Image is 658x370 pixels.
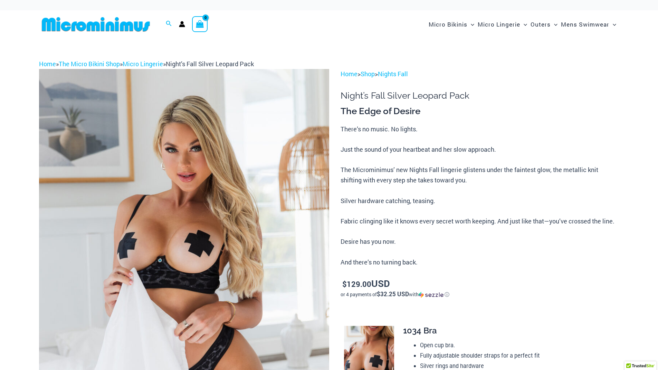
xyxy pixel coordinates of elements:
span: » » » [39,60,254,68]
span: Micro Lingerie [478,16,520,33]
a: View Shopping Cart, empty [192,16,208,32]
nav: Site Navigation [426,13,619,36]
img: MM SHOP LOGO FLAT [39,17,153,32]
a: Search icon link [166,20,172,29]
span: Menu Toggle [609,16,616,33]
p: USD [341,278,619,289]
a: The Micro Bikini Shop [59,60,120,68]
p: There’s no music. No lights. Just the sound of your heartbeat and her slow approach. The Micromin... [341,124,619,268]
span: Micro Bikinis [429,16,467,33]
span: 1034 Bra [403,326,437,336]
p: > > [341,69,619,79]
li: Fully adjustable shoulder straps for a perfect fit [420,350,613,361]
a: Account icon link [179,21,185,27]
span: Mens Swimwear [561,16,609,33]
span: Night’s Fall Silver Leopard Pack [166,60,254,68]
span: Outers [531,16,551,33]
span: Menu Toggle [551,16,557,33]
a: Home [39,60,56,68]
span: $ [342,279,347,289]
a: Nights Fall [378,70,408,78]
a: OutersMenu ToggleMenu Toggle [529,14,559,35]
div: or 4 payments of$32.25 USDwithSezzle Click to learn more about Sezzle [341,291,619,298]
span: Menu Toggle [467,16,474,33]
bdi: 129.00 [342,279,371,289]
img: Sezzle [419,292,444,298]
a: Mens SwimwearMenu ToggleMenu Toggle [559,14,618,35]
a: Home [341,70,357,78]
a: Micro Lingerie [123,60,163,68]
li: Open cup bra. [420,340,613,350]
span: Menu Toggle [520,16,527,33]
a: Shop [361,70,375,78]
h3: The Edge of Desire [341,106,619,117]
span: $32.25 USD [377,290,409,298]
div: or 4 payments of with [341,291,619,298]
a: Micro BikinisMenu ToggleMenu Toggle [427,14,476,35]
h1: Night’s Fall Silver Leopard Pack [341,90,619,101]
a: Micro LingerieMenu ToggleMenu Toggle [476,14,529,35]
